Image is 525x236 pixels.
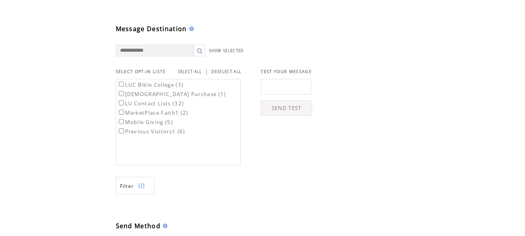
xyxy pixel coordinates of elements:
input: [DEMOGRAPHIC_DATA] Purchase (1) [119,91,124,96]
input: Mobile Giving (5) [119,119,124,124]
img: help.gif [160,224,167,228]
span: Show filters [120,183,134,189]
img: help.gif [187,26,194,31]
a: SELECT ALL [178,69,202,74]
span: Message Destination [116,24,187,33]
span: SELECT OPT-IN LISTS [116,69,166,74]
input: Previous Visitors1 (6) [119,128,124,133]
label: MarketPlace Faith1 (2) [117,109,188,116]
input: LU Contact Lists (32) [119,100,124,105]
label: Previous Visitors1 (6) [117,128,185,135]
label: LU Contact Lists (32) [117,100,184,107]
img: filters.png [138,177,145,195]
label: Mobile Giving (5) [117,119,173,126]
span: Send Method [116,222,161,230]
span: | [205,68,208,75]
a: SEND TEST [261,100,312,116]
input: LUC Bible College (3) [119,82,124,87]
a: Filter [116,177,155,194]
a: SHOW SELECTED [209,48,244,53]
label: LUC Bible College (3) [117,81,184,88]
a: DESELECT ALL [211,69,241,74]
span: TEST YOUR MESSAGE [261,69,312,74]
input: MarketPlace Faith1 (2) [119,110,124,115]
label: [DEMOGRAPHIC_DATA] Purchase (1) [117,91,226,98]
